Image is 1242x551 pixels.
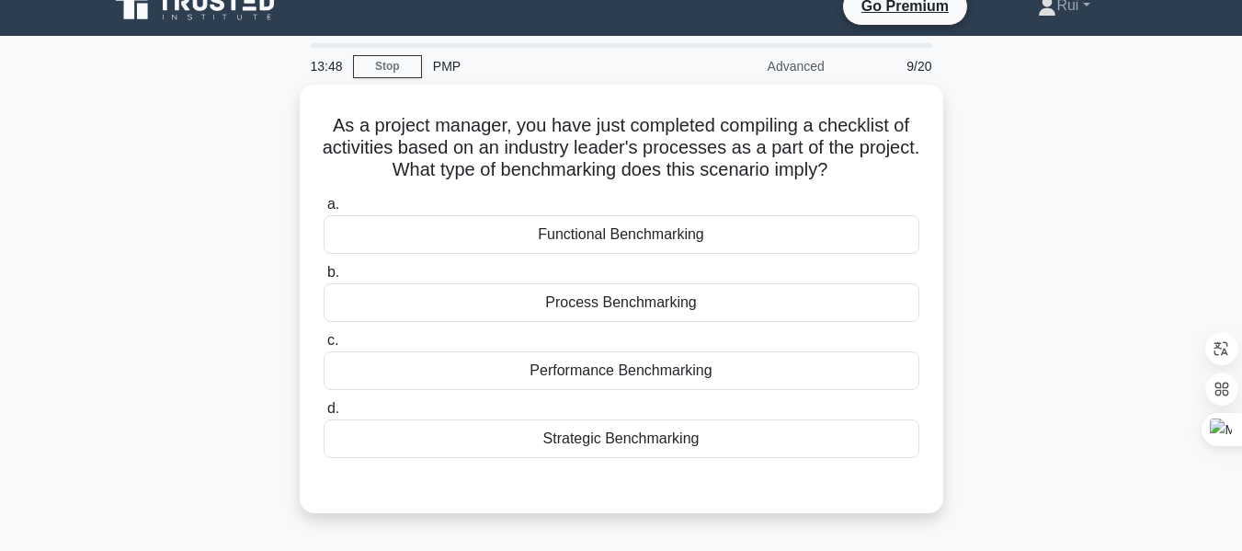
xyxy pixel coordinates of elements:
div: Functional Benchmarking [324,215,919,254]
div: 13:48 [300,48,353,85]
div: Performance Benchmarking [324,351,919,390]
span: d. [327,400,339,416]
div: PMP [422,48,675,85]
div: 9/20 [836,48,943,85]
div: Advanced [675,48,836,85]
div: Strategic Benchmarking [324,419,919,458]
span: b. [327,264,339,280]
span: a. [327,196,339,212]
span: c. [327,332,338,348]
a: Stop [353,55,422,78]
div: Process Benchmarking [324,283,919,322]
h5: As a project manager, you have just completed compiling a checklist of activities based on an ind... [322,114,921,182]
